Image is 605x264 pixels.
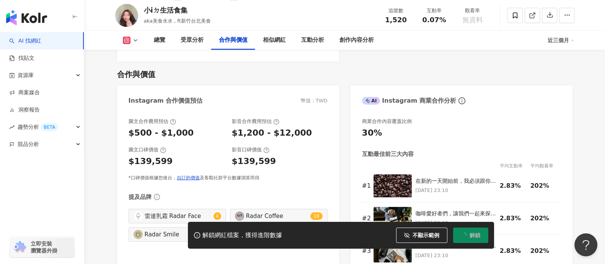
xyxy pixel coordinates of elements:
div: 咖啡愛好者們，讓我們一起來探索雷達手沖咖啡的魅力吧！這是一種獨特而迷人的咖啡沖煮方式，讓我們一起揭開它的神秘面紗。 [416,210,496,218]
img: logo [6,10,47,25]
span: rise [9,125,15,130]
span: 無資料 [462,16,483,24]
div: $139,599 [129,156,173,167]
div: 追蹤數 [382,7,411,15]
span: 競品分析 [18,136,39,153]
div: 小iㄉ生活食集 [144,5,211,15]
a: 自訂的價值 [177,175,200,180]
div: 合作與價值 [219,36,248,45]
div: 解鎖網紅檔案，獲得進階數據 [202,231,282,239]
div: 圖文合作費用預估 [129,118,176,125]
div: 受眾分析 [181,36,204,45]
span: 趨勢分析 [18,118,58,136]
p: [DATE] 23:10 [416,186,496,195]
div: # 2 [362,214,370,223]
div: 2.83% [500,182,527,190]
div: 在新的一天開始前，我必須跟你們分享我的秘密武器：雷達手沖咖啡組！這個組合絕對是我每天清晨的救星！🌟 [416,177,496,185]
div: 互動分析 [301,36,324,45]
div: 2.83% [500,247,527,255]
div: 互動最佳前三大內容 [362,150,414,158]
div: BETA [41,123,58,131]
div: $139,599 [232,156,276,167]
span: 0.07% [422,16,446,24]
div: 創作內容分析 [339,36,374,45]
span: 不顯示範例 [413,232,439,238]
div: $500 - $1,000 [129,127,194,139]
div: 幣值：TWD [301,97,328,104]
div: 互動率 [420,7,449,15]
span: 1,520 [385,16,407,24]
div: # 3 [362,247,370,255]
div: 202% [530,247,557,255]
div: # 1 [362,182,370,190]
div: 相似網紅 [263,36,286,45]
span: 解鎖 [470,232,480,238]
span: aka美食水水 , ft新竹台北美食 [144,18,211,24]
div: 雷達乳霜 Radar Face [145,212,212,220]
span: 資源庫 [18,67,34,84]
img: 在新的一天開始前，我必須跟你們分享我的秘密武器：雷達手沖咖啡組！這個組合絕對是我每天清晨的救星！🌟 [373,174,412,197]
p: [DATE] 23:10 [416,219,496,227]
img: KOL Avatar [115,4,138,27]
img: 咖啡愛好者們，讓我們一起來探索雷達手沖咖啡的魅力吧！這是一種獨特而迷人的咖啡沖煮方式，讓我們一起揭開它的神秘面紗。 [373,207,412,230]
div: 30% [362,127,382,139]
div: 平均互動率 [500,162,530,170]
div: Radar Coffee [246,212,309,220]
span: info-circle [457,96,466,105]
div: 提及品牌 [129,193,152,201]
div: 2.83% [500,214,527,223]
sup: 4 [214,212,221,220]
div: 觀看率 [458,7,487,15]
div: *口碑價值根據您後台， 及客觀社群平台數據測算而得 [129,175,328,181]
span: loading [461,232,466,238]
p: [DATE] 23:10 [416,251,496,260]
img: KOL Avatar [134,212,143,221]
span: info-circle [153,193,161,201]
button: 不顯示範例 [396,228,447,243]
div: 合作與價值 [117,69,155,80]
div: $1,200 - $12,000 [232,127,312,139]
a: chrome extension立即安裝 瀏覽器外掛 [10,237,74,257]
div: 總覽 [154,36,165,45]
sup: 10 [310,212,322,220]
div: 影音合作費用預估 [232,118,279,125]
div: 202% [530,214,557,223]
div: 202% [530,182,557,190]
div: 圖文口碑價值 [129,146,166,153]
a: 找貼文 [9,54,34,62]
a: 商案媒合 [9,89,40,97]
button: 解鎖 [453,228,488,243]
a: searchAI 找網紅 [9,37,41,45]
div: 商業合作內容覆蓋比例 [362,118,412,125]
a: 洞察報告 [9,106,40,114]
div: 平均觀看率 [530,162,561,170]
span: 0 [316,213,320,219]
img: chrome extension [12,241,27,253]
span: 4 [216,213,219,219]
div: 近三個月 [548,34,574,46]
img: KOL Avatar [235,212,244,221]
div: 影音口碑價值 [232,146,269,153]
div: AI [362,97,380,105]
span: 立即安裝 瀏覽器外掛 [31,240,57,254]
div: Instagram 商業合作分析 [362,97,456,105]
img: 上一篇跟大家分享的雷達手沖咖啡，經過我的爭取，廠商決定提供更新的優惠給大家！ [373,239,412,262]
div: Instagram 合作價值預估 [129,97,203,105]
span: 1 [313,213,316,219]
